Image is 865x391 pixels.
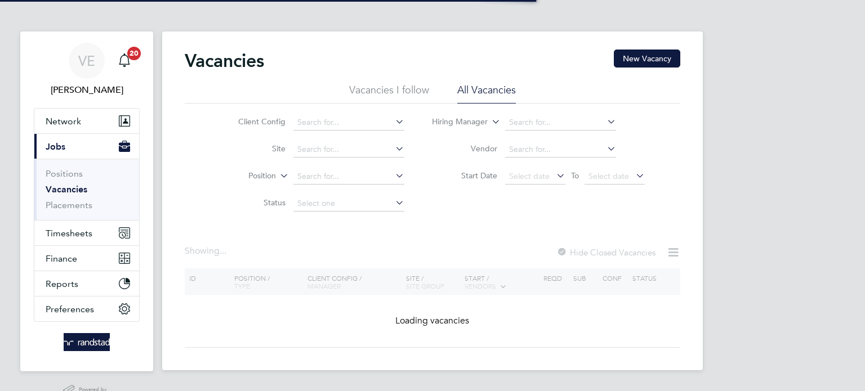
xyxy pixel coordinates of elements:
[34,271,139,296] button: Reports
[34,159,139,220] div: Jobs
[46,200,92,210] a: Placements
[211,170,276,182] label: Position
[293,142,404,158] input: Search for...
[46,228,92,239] span: Timesheets
[423,116,488,128] label: Hiring Manager
[185,50,264,72] h2: Vacancies
[64,333,110,351] img: randstad-logo-retina.png
[614,50,680,68] button: New Vacancy
[457,83,516,104] li: All Vacancies
[46,184,87,195] a: Vacancies
[185,245,229,257] div: Showing
[34,43,140,97] a: VE[PERSON_NAME]
[46,304,94,314] span: Preferences
[34,83,140,97] span: Vicky Egan
[568,168,582,183] span: To
[220,245,226,257] span: ...
[509,171,550,181] span: Select date
[556,247,656,258] label: Hide Closed Vacancies
[34,296,139,321] button: Preferences
[221,143,286,154] label: Site
[127,47,141,60] span: 20
[293,169,404,185] input: Search for...
[505,142,616,158] input: Search for...
[78,53,95,68] span: VE
[20,32,153,371] nav: Main navigation
[34,221,139,245] button: Timesheets
[588,171,629,181] span: Select date
[34,246,139,271] button: Finance
[46,278,78,289] span: Reports
[46,116,81,127] span: Network
[432,170,497,181] label: Start Date
[34,134,139,159] button: Jobs
[293,115,404,131] input: Search for...
[432,143,497,154] label: Vendor
[46,141,65,152] span: Jobs
[34,109,139,133] button: Network
[349,83,429,104] li: Vacancies I follow
[221,197,286,208] label: Status
[505,115,616,131] input: Search for...
[46,168,83,179] a: Positions
[113,43,136,79] a: 20
[293,196,404,212] input: Select one
[221,116,286,127] label: Client Config
[34,333,140,351] a: Go to home page
[46,253,77,264] span: Finance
